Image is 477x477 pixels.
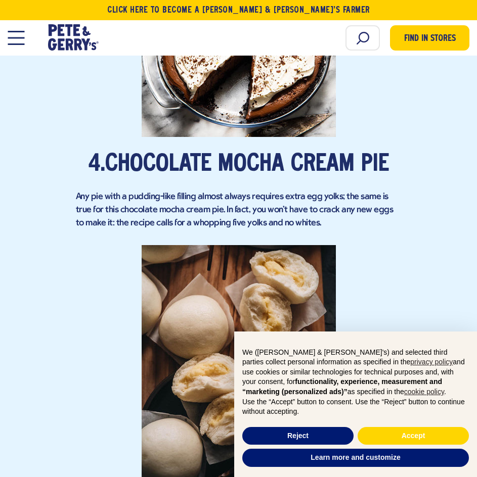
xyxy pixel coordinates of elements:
[8,31,24,45] button: Open Mobile Menu Modal Dialog
[410,358,453,366] a: privacy policy
[242,427,354,445] button: Reject
[358,427,469,445] button: Accept
[390,25,469,51] a: Find in Stores
[404,32,456,46] span: Find in Stores
[76,190,402,230] p: Any pie with a pudding-like filling almost always requires extra egg yolks; the same is true for ...
[242,377,442,396] strong: functionality, experience, measurement and “marketing (personalized ads)”
[105,153,389,177] a: Chocolate Mocha Cream Pie
[242,397,469,417] p: Use the “Accept” button to consent. Use the “Reject” button to continue without accepting.
[242,348,469,397] p: We ([PERSON_NAME] & [PERSON_NAME]'s) and selected third parties collect personal information as s...
[345,25,380,51] input: Search
[234,331,477,477] div: Notice
[242,449,469,467] button: Learn more and customize
[404,388,444,396] a: cookie policy
[76,152,402,177] h2: 4.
